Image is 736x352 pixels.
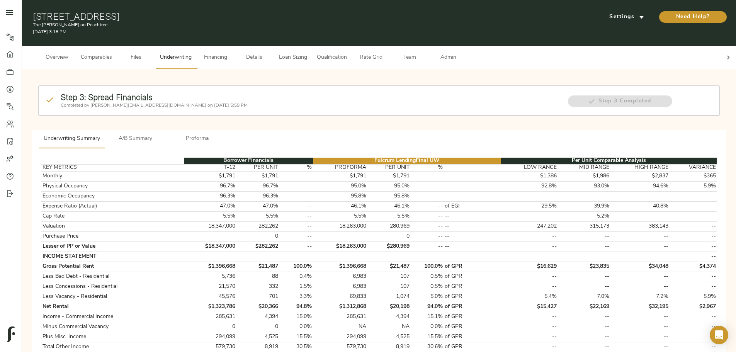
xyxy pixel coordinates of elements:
[669,332,717,342] td: --
[41,221,184,231] td: Valuation
[279,332,313,342] td: 15.5%
[367,164,410,171] th: PER UNIT
[610,262,669,272] td: $34,048
[367,201,410,211] td: 46.1%
[41,211,184,221] td: Cap Rate
[610,342,669,352] td: --
[501,181,558,191] td: 92.8%
[184,332,236,342] td: 294,099
[610,164,669,171] th: HIGH RANGE
[444,221,501,231] td: --
[610,231,669,241] td: --
[367,292,410,302] td: 1,074
[367,171,410,181] td: $1,791
[501,312,558,322] td: --
[279,302,313,312] td: 94.8%
[121,53,151,63] span: Files
[184,302,236,312] td: $1,323,786
[81,53,112,63] span: Comparables
[279,201,313,211] td: --
[669,191,717,201] td: --
[367,272,410,282] td: 107
[184,181,236,191] td: 96.7%
[444,171,501,181] td: --
[410,191,444,201] td: --
[41,201,184,211] td: Expense Ratio (Actual)
[313,181,367,191] td: 95.0%
[410,211,444,221] td: --
[236,181,279,191] td: 96.7%
[558,231,610,241] td: --
[610,221,669,231] td: 383,143
[41,272,184,282] td: Less Bad Debt - Residential
[367,332,410,342] td: 4,525
[444,262,501,272] td: of GPR
[610,312,669,322] td: --
[41,282,184,292] td: Less Concessions - Residential
[610,272,669,282] td: --
[501,282,558,292] td: --
[410,282,444,292] td: 0.5%
[501,241,558,252] td: --
[41,262,184,272] td: Gross Potential Rent
[669,241,717,252] td: --
[410,171,444,181] td: --
[236,164,279,171] th: PER UNIT
[313,342,367,352] td: 579,730
[410,262,444,272] td: 100.0%
[278,53,308,63] span: Loan Sizing
[444,322,501,332] td: of GPR
[313,312,367,322] td: 285,631
[558,292,610,302] td: 7.0%
[41,332,184,342] td: Plus Misc. Income
[184,342,236,352] td: 579,730
[669,221,717,231] td: --
[279,181,313,191] td: --
[669,282,717,292] td: --
[558,181,610,191] td: 93.0%
[279,241,313,252] td: --
[236,282,279,292] td: 332
[558,241,610,252] td: --
[501,191,558,201] td: --
[313,292,367,302] td: 69,833
[669,262,717,272] td: $4,374
[33,22,495,29] p: The [PERSON_NAME] on Peachtree
[184,201,236,211] td: 47.0%
[659,11,727,23] button: Need Help?
[501,231,558,241] td: --
[610,191,669,201] td: --
[367,211,410,221] td: 5.5%
[558,171,610,181] td: $1,986
[236,262,279,272] td: $21,487
[313,158,501,165] th: Fulcrum Lending Final UW
[558,272,610,282] td: --
[279,164,313,171] th: %
[184,221,236,231] td: 18,347,000
[184,171,236,181] td: $1,791
[558,302,610,312] td: $22,169
[410,231,444,241] td: --
[558,211,610,221] td: 5.2%
[41,322,184,332] td: Minus Commercial Vacancy
[279,231,313,241] td: --
[501,158,717,165] th: Per Unit Comparable Analysis
[669,171,717,181] td: $365
[313,262,367,272] td: $1,396,668
[240,53,269,63] span: Details
[184,292,236,302] td: 45,576
[410,302,444,312] td: 94.0%
[444,312,501,322] td: of GPR
[313,282,367,292] td: 6,983
[41,171,184,181] td: Monthly
[313,171,367,181] td: $1,791
[41,312,184,322] td: Income - Commercial Income
[41,231,184,241] td: Purchase Price
[367,262,410,272] td: $21,487
[433,53,463,63] span: Admin
[444,302,501,312] td: of GPR
[610,282,669,292] td: --
[669,312,717,322] td: --
[313,332,367,342] td: 294,099
[367,231,410,241] td: 0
